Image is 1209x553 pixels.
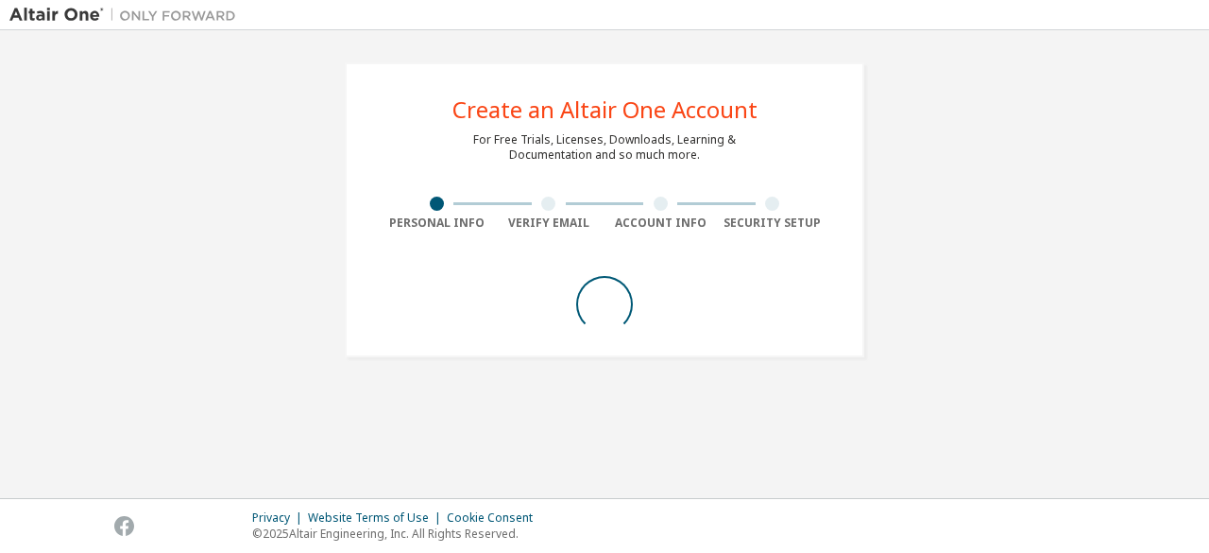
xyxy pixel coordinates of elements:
[252,510,308,526] div: Privacy
[452,98,758,121] div: Create an Altair One Account
[252,526,544,542] p: © 2025 Altair Engineering, Inc. All Rights Reserved.
[717,216,829,231] div: Security Setup
[604,216,717,231] div: Account Info
[493,216,605,231] div: Verify Email
[9,6,246,25] img: Altair One
[447,510,544,526] div: Cookie Consent
[114,516,134,536] img: facebook.svg
[473,132,736,163] div: For Free Trials, Licenses, Downloads, Learning & Documentation and so much more.
[381,216,493,231] div: Personal Info
[308,510,447,526] div: Website Terms of Use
